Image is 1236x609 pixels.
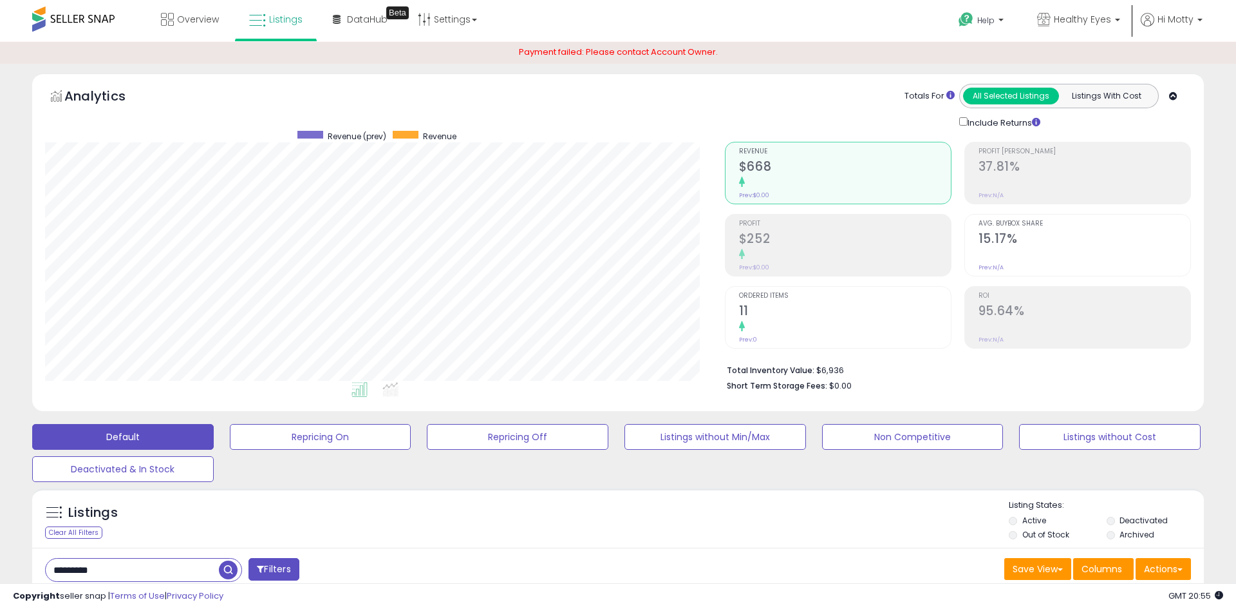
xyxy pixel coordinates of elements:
b: Total Inventory Value: [727,365,814,376]
button: Repricing On [230,424,411,450]
div: Tooltip anchor [386,6,409,19]
small: Prev: $0.00 [739,264,769,271]
span: DataHub [347,13,388,26]
a: Hi Motty [1141,13,1203,42]
span: Help [977,15,995,26]
button: Actions [1136,558,1191,580]
span: $0.00 [829,380,852,392]
h5: Analytics [64,87,151,108]
button: Listings without Min/Max [624,424,806,450]
p: Listing States: [1009,499,1203,512]
small: Prev: N/A [979,264,1004,271]
label: Deactivated [1119,515,1168,526]
h2: $668 [739,159,951,177]
h2: $252 [739,231,951,249]
div: seller snap | | [13,590,223,603]
span: 2025-09-8 20:55 GMT [1168,590,1223,602]
label: Out of Stock [1022,529,1069,540]
span: Ordered Items [739,293,951,300]
h2: 15.17% [979,231,1190,249]
h2: 95.64% [979,304,1190,321]
span: Payment failed: Please contact Account Owner. [519,46,718,58]
button: Repricing Off [427,424,608,450]
b: Short Term Storage Fees: [727,380,827,391]
button: Filters [248,558,299,581]
button: Deactivated & In Stock [32,456,214,482]
small: Prev: $0.00 [739,191,769,199]
button: Save View [1004,558,1071,580]
span: Profit [739,220,951,227]
h5: Listings [68,504,118,522]
button: Columns [1073,558,1134,580]
span: Revenue [739,148,951,155]
label: Archived [1119,529,1154,540]
a: Privacy Policy [167,590,223,602]
h2: 37.81% [979,159,1190,177]
span: Revenue (prev) [328,131,386,142]
label: Active [1022,515,1046,526]
button: Non Competitive [822,424,1004,450]
div: Totals For [904,90,955,102]
button: Default [32,424,214,450]
a: Terms of Use [110,590,165,602]
span: Profit [PERSON_NAME] [979,148,1190,155]
small: Prev: N/A [979,336,1004,343]
small: Prev: N/A [979,191,1004,199]
span: ROI [979,293,1190,300]
span: Overview [177,13,219,26]
a: Help [948,2,1016,42]
i: Get Help [958,12,974,28]
strong: Copyright [13,590,60,602]
small: Prev: 0 [739,336,757,343]
span: Listings [269,13,303,26]
button: All Selected Listings [963,88,1059,104]
span: Columns [1081,563,1122,575]
h2: 11 [739,304,951,321]
div: Clear All Filters [45,527,102,539]
span: Hi Motty [1157,13,1194,26]
button: Listings without Cost [1019,424,1201,450]
li: $6,936 [727,362,1181,377]
button: Listings With Cost [1058,88,1154,104]
span: Revenue [423,131,456,142]
span: Healthy Eyes [1054,13,1111,26]
span: Avg. Buybox Share [979,220,1190,227]
div: Include Returns [950,115,1056,130]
